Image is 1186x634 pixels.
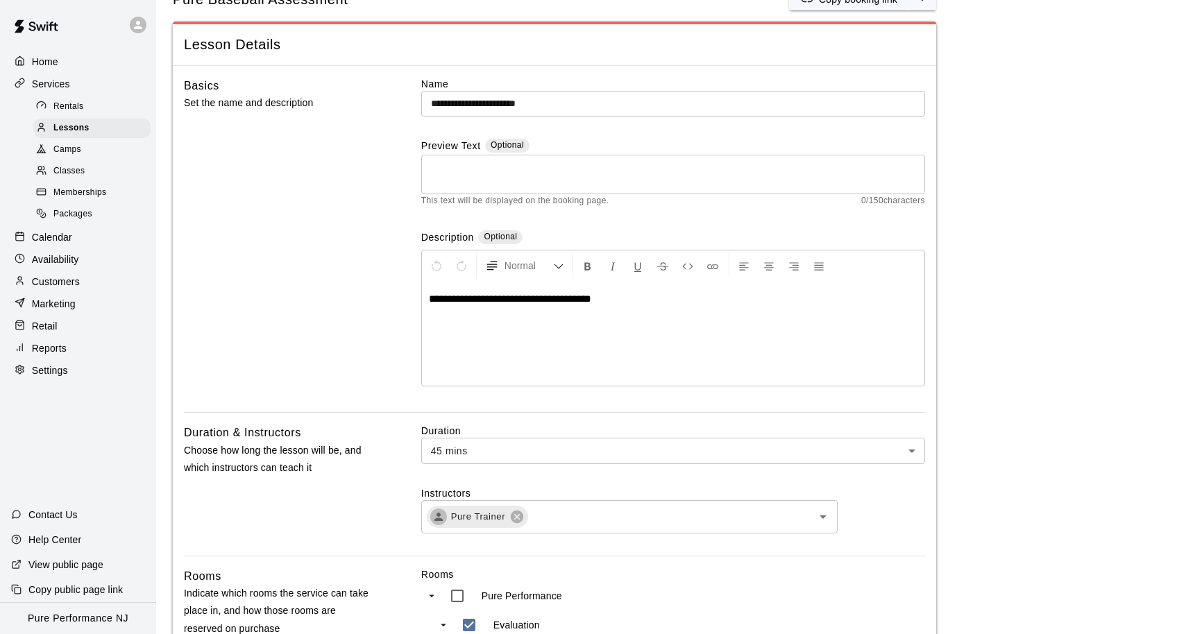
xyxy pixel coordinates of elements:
[11,293,145,314] a: Marketing
[421,486,925,500] label: Instructors
[11,338,145,359] a: Reports
[443,510,514,524] span: Pure Trainer
[421,230,474,246] label: Description
[32,297,76,311] p: Marketing
[676,253,700,278] button: Insert Code
[32,363,68,377] p: Settings
[33,205,151,224] div: Packages
[505,259,553,273] span: Normal
[11,249,145,270] a: Availability
[32,55,58,69] p: Home
[11,271,145,292] a: Customers
[11,74,145,94] a: Services
[33,162,151,181] div: Classes
[33,117,156,139] a: Lessons
[28,583,123,597] p: Copy public page link
[28,508,78,522] p: Contact Us
[53,121,90,135] span: Lessons
[430,508,447,525] div: Pure Trainer
[53,143,81,157] span: Camps
[33,182,156,204] a: Memberships
[493,618,540,632] p: Evaluation
[32,341,67,355] p: Reports
[184,94,377,112] p: Set the name and description
[33,204,156,225] a: Packages
[33,97,151,117] div: Rentals
[53,186,106,200] span: Memberships
[11,51,145,72] a: Home
[861,194,925,208] span: 0 / 150 characters
[184,567,221,585] h6: Rooms
[576,253,600,278] button: Format Bold
[33,119,151,138] div: Lessons
[32,275,80,289] p: Customers
[11,316,145,336] a: Retail
[427,506,528,528] div: Pure Trainer
[184,77,219,95] h6: Basics
[28,611,128,626] p: Pure Performance NJ
[782,253,806,278] button: Right Align
[32,252,79,266] p: Availability
[491,140,524,150] span: Optional
[813,507,833,526] button: Open
[484,232,517,241] span: Optional
[482,589,562,603] p: Pure Performance
[53,207,92,221] span: Packages
[601,253,625,278] button: Format Italics
[32,77,70,91] p: Services
[184,442,377,477] p: Choose how long the lesson will be, and which instructors can teach it
[33,183,151,203] div: Memberships
[33,161,156,182] a: Classes
[33,139,156,161] a: Camps
[53,100,84,114] span: Rentals
[421,438,925,463] div: 45 mins
[421,194,609,208] span: This text will be displayed on the booking page.
[421,424,925,438] label: Duration
[28,558,103,572] p: View public page
[450,253,473,278] button: Redo
[33,96,156,117] a: Rentals
[651,253,675,278] button: Format Strikethrough
[425,253,448,278] button: Undo
[480,253,570,278] button: Formatting Options
[32,230,72,244] p: Calendar
[807,253,831,278] button: Justify Align
[421,77,925,91] label: Name
[701,253,725,278] button: Insert Link
[757,253,781,278] button: Center Align
[184,424,301,442] h6: Duration & Instructors
[33,140,151,160] div: Camps
[626,253,650,278] button: Format Underline
[53,164,85,178] span: Classes
[11,227,145,248] a: Calendar
[32,319,58,333] p: Retail
[732,253,756,278] button: Left Align
[28,533,81,547] p: Help Center
[184,35,925,54] span: Lesson Details
[421,139,481,155] label: Preview Text
[421,567,925,581] label: Rooms
[11,360,145,381] a: Settings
